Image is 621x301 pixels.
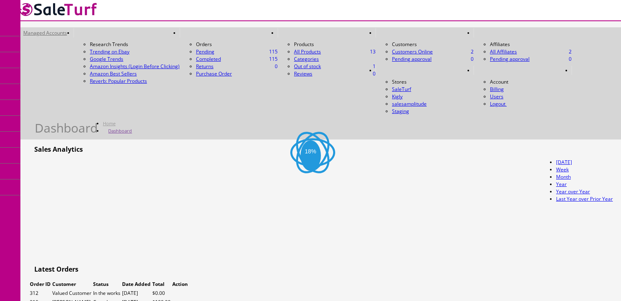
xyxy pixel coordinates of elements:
[471,55,474,63] span: 0
[90,55,180,63] a: Google Trends
[52,280,92,288] td: Customer
[35,124,98,132] h1: Dashboard
[196,48,278,55] a: 115Pending
[373,70,376,77] span: 0
[370,48,376,55] span: 13
[490,100,509,107] a: Logout
[373,63,376,70] span: 1
[90,41,180,48] li: Research Trends
[392,55,432,62] a: 0Pending approval
[172,280,188,288] td: Action
[29,146,83,153] h3: Sales Analytics
[29,266,78,273] h3: Latest Orders
[90,48,180,55] a: Trending on Ebay
[392,48,433,55] a: 2Customers Online
[196,41,278,48] li: Orders
[269,48,278,55] span: 115
[569,48,572,55] span: 2
[90,77,180,85] a: Reverb: Popular Products
[572,66,588,75] a: HELP
[392,78,474,86] li: Stores
[52,289,92,297] td: Valued Customer
[471,48,474,55] span: 2
[152,280,171,288] td: Total
[122,289,151,297] td: [DATE]
[392,108,409,115] a: Staging
[269,55,278,63] span: 115
[294,63,321,70] a: 1Out of stock
[294,55,319,62] a: Categories
[490,48,517,55] a: 2All Affiliates
[392,86,411,93] a: SaleTurf
[103,120,116,126] a: Home
[90,70,180,77] a: Amazon Best Sellers
[294,41,376,48] li: Products
[392,100,427,107] a: salesamplitude
[556,195,613,202] a: Last Year over Prior Year
[490,41,572,48] li: Affiliates
[556,181,567,188] a: Year
[556,166,569,173] a: Week
[569,55,572,63] span: 0
[90,63,180,70] a: Amazon Insights (Login Before Clicking)
[490,55,530,62] a: 0Pending approval
[490,100,505,107] span: Logout
[392,93,403,100] a: Kigly
[93,280,121,288] td: Status
[275,63,278,70] span: 0
[490,93,503,100] a: Users
[294,70,312,77] a: 0Reviews
[16,28,73,38] a: Managed Accounts
[490,86,504,93] a: Billing
[93,289,121,297] td: In the works
[108,128,132,134] a: Dashboard
[152,289,171,297] td: $0.00
[556,159,572,166] a: [DATE]
[294,48,321,55] a: 13All Products
[392,41,474,48] li: Customers
[196,55,221,62] a: 115Completed
[29,280,51,288] td: Order ID
[556,173,571,180] a: Month
[556,188,590,195] a: Year over Year
[196,70,232,77] a: Purchase Order
[172,290,174,297] a: View
[29,289,51,297] td: 312
[490,78,572,86] li: Account
[196,63,214,70] a: 0Returns
[122,280,151,288] td: Date Added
